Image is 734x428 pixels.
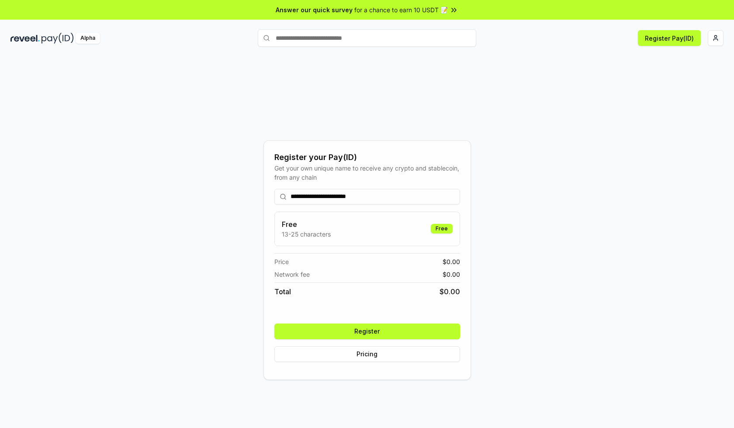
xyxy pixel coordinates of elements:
img: reveel_dark [10,33,40,44]
span: $ 0.00 [440,286,460,297]
span: $ 0.00 [443,257,460,266]
button: Register Pay(ID) [638,30,701,46]
button: Pricing [274,346,460,362]
span: Answer our quick survey [276,5,353,14]
div: Get your own unique name to receive any crypto and stablecoin, from any chain [274,164,460,182]
span: Price [274,257,289,266]
p: 13-25 characters [282,230,331,239]
div: Free [431,224,453,233]
h3: Free [282,219,331,230]
button: Register [274,324,460,339]
div: Register your Pay(ID) [274,151,460,164]
div: Alpha [76,33,100,44]
span: for a chance to earn 10 USDT 📝 [354,5,448,14]
img: pay_id [42,33,74,44]
span: Total [274,286,291,297]
span: $ 0.00 [443,270,460,279]
span: Network fee [274,270,310,279]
